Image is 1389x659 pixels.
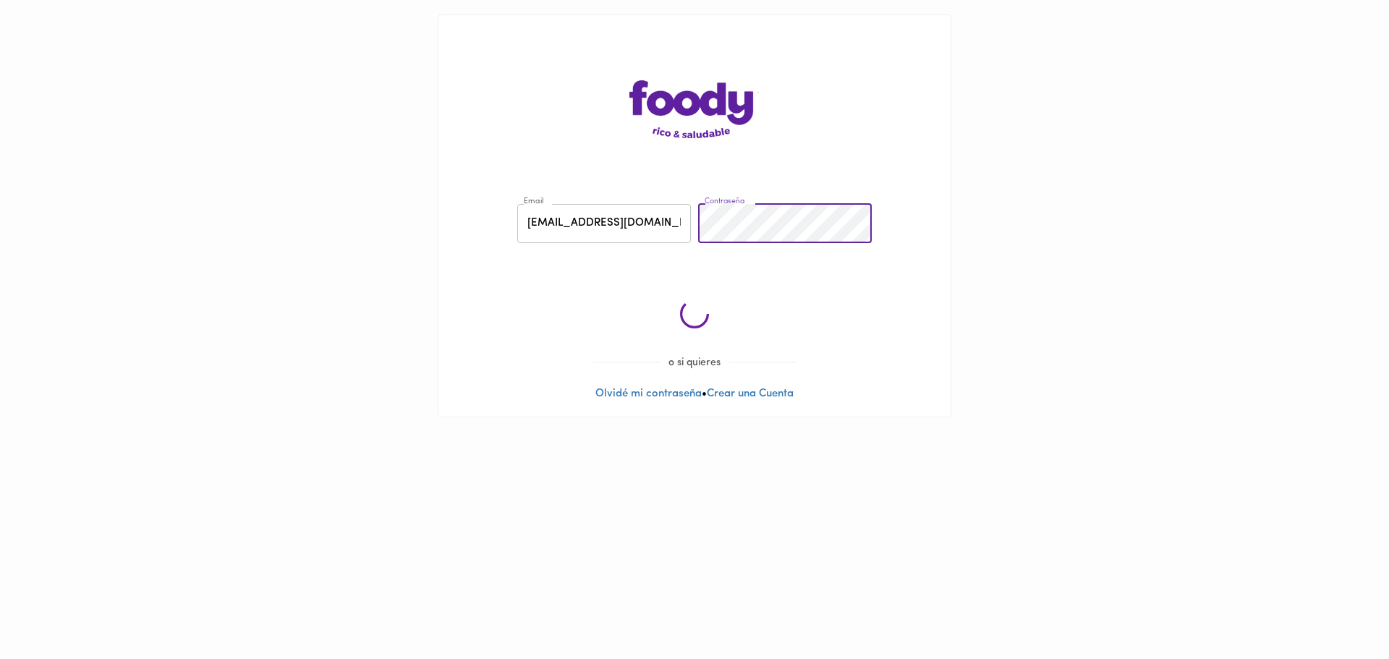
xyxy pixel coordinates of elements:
a: Crear una Cuenta [707,388,794,399]
input: pepitoperez@gmail.com [517,204,691,244]
span: o si quieres [660,357,729,368]
div: • [438,15,951,417]
a: Olvidé mi contraseña [595,388,702,399]
img: logo-main-page.png [629,80,760,138]
iframe: Messagebird Livechat Widget [1305,575,1375,645]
